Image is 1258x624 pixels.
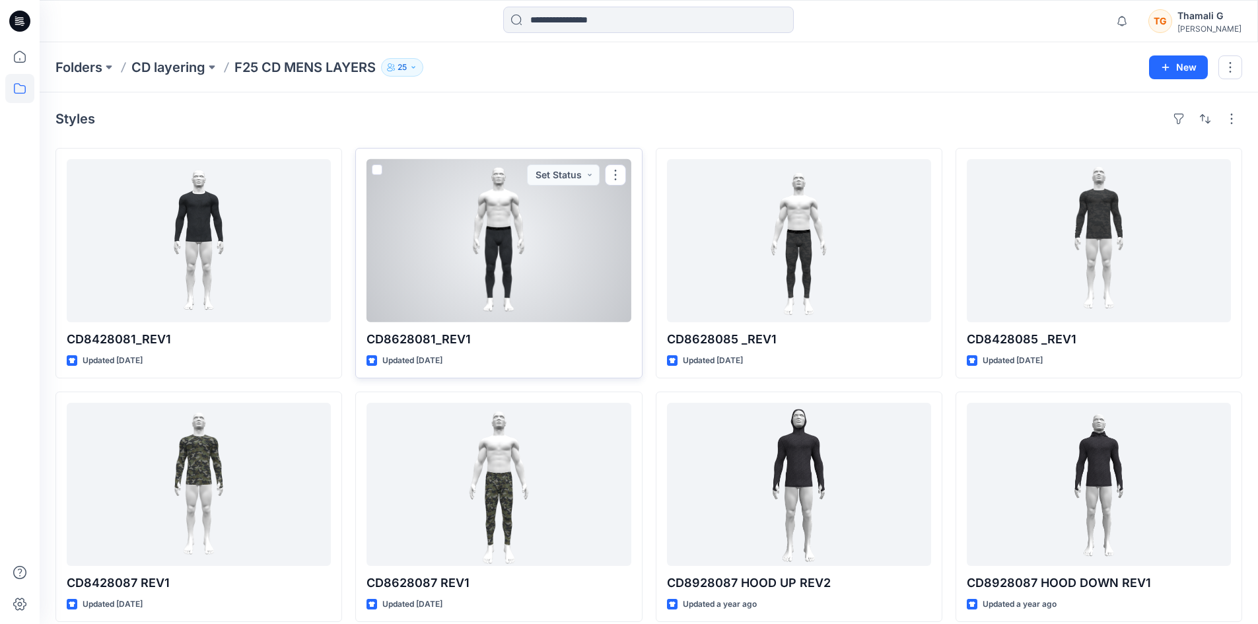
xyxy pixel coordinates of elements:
p: 25 [398,60,407,75]
p: Updated [DATE] [83,598,143,611]
div: Thamali G [1177,8,1241,24]
p: Updated [DATE] [683,354,743,368]
a: CD8628085 _REV1 [667,159,931,322]
div: [PERSON_NAME] [1177,24,1241,34]
p: CD8928087 HOOD UP REV2 [667,574,931,592]
p: CD8628087 REV1 [367,574,631,592]
div: TG [1148,9,1172,33]
a: CD layering [131,58,205,77]
p: CD8928087 HOOD DOWN REV1 [967,574,1231,592]
p: Updated [DATE] [983,354,1043,368]
p: F25 CD MENS LAYERS [234,58,376,77]
p: CD8628085 _REV1 [667,330,931,349]
p: CD8428087 REV1 [67,574,331,592]
p: CD8428085 _REV1 [967,330,1231,349]
a: CD8428085 _REV1 [967,159,1231,322]
p: Updated [DATE] [83,354,143,368]
button: New [1149,55,1208,79]
p: CD8428081_REV1 [67,330,331,349]
button: 25 [381,58,423,77]
a: CD8928087 HOOD UP REV2 [667,403,931,566]
a: CD8628081_REV1 [367,159,631,322]
a: CD8928087 HOOD DOWN REV1 [967,403,1231,566]
p: Updated a year ago [983,598,1057,611]
p: Updated [DATE] [382,354,442,368]
p: Updated [DATE] [382,598,442,611]
a: CD8428087 REV1 [67,403,331,566]
p: Updated a year ago [683,598,757,611]
h4: Styles [55,111,95,127]
a: CD8628087 REV1 [367,403,631,566]
a: Folders [55,58,102,77]
a: CD8428081_REV1 [67,159,331,322]
p: CD8628081_REV1 [367,330,631,349]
